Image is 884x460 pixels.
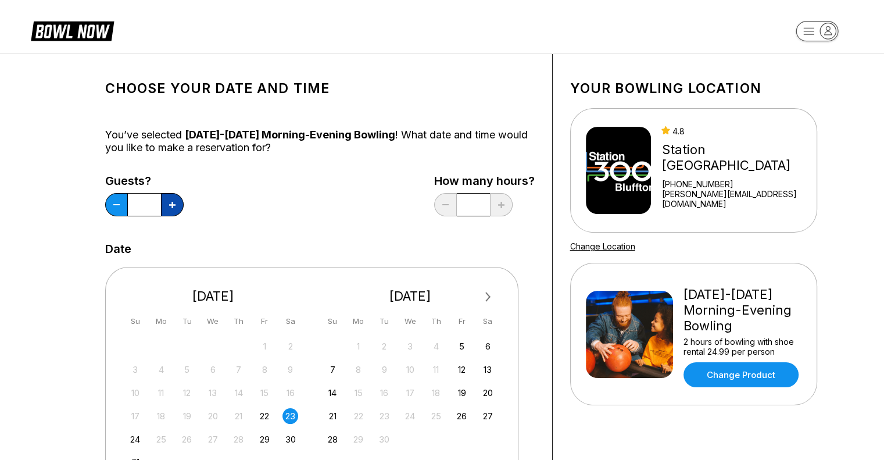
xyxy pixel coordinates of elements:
[428,313,444,329] div: Th
[428,385,444,401] div: Not available Thursday, September 18th, 2025
[454,385,470,401] div: Choose Friday, September 19th, 2025
[377,408,392,424] div: Not available Tuesday, September 23rd, 2025
[320,288,500,304] div: [DATE]
[153,313,169,329] div: Mo
[282,313,298,329] div: Sa
[257,432,273,447] div: Choose Friday, August 29th, 2025
[231,362,246,377] div: Not available Thursday, August 7th, 2025
[325,385,341,401] div: Choose Sunday, September 14th, 2025
[105,129,535,154] div: You’ve selected ! What date and time would you like to make a reservation for?
[257,313,273,329] div: Fr
[479,288,498,306] button: Next Month
[153,432,169,447] div: Not available Monday, August 25th, 2025
[179,408,195,424] div: Not available Tuesday, August 19th, 2025
[105,243,131,255] label: Date
[454,362,470,377] div: Choose Friday, September 12th, 2025
[683,287,801,334] div: [DATE]-[DATE] Morning-Evening Bowling
[434,174,535,187] label: How many hours?
[153,385,169,401] div: Not available Monday, August 11th, 2025
[661,142,811,173] div: Station [GEOGRAPHIC_DATA]
[661,126,811,136] div: 4.8
[205,385,221,401] div: Not available Wednesday, August 13th, 2025
[586,291,673,378] img: Friday-Sunday Morning-Evening Bowling
[480,313,496,329] div: Sa
[179,385,195,401] div: Not available Tuesday, August 12th, 2025
[185,129,395,141] span: [DATE]-[DATE] Morning-Evening Bowling
[350,432,366,447] div: Not available Monday, September 29th, 2025
[105,174,184,187] label: Guests?
[683,362,799,387] a: Change Product
[454,338,470,354] div: Choose Friday, September 5th, 2025
[282,338,298,354] div: Not available Saturday, August 2nd, 2025
[282,432,298,447] div: Choose Saturday, August 30th, 2025
[402,408,418,424] div: Not available Wednesday, September 24th, 2025
[231,408,246,424] div: Not available Thursday, August 21st, 2025
[454,313,470,329] div: Fr
[282,408,298,424] div: Choose Saturday, August 23rd, 2025
[350,362,366,377] div: Not available Monday, September 8th, 2025
[325,408,341,424] div: Choose Sunday, September 21st, 2025
[480,385,496,401] div: Choose Saturday, September 20th, 2025
[428,362,444,377] div: Not available Thursday, September 11th, 2025
[377,313,392,329] div: Tu
[683,337,801,356] div: 2 hours of bowling with shoe rental 24.99 per person
[257,338,273,354] div: Not available Friday, August 1st, 2025
[661,179,811,189] div: [PHONE_NUMBER]
[350,313,366,329] div: Mo
[153,408,169,424] div: Not available Monday, August 18th, 2025
[377,385,392,401] div: Not available Tuesday, September 16th, 2025
[257,385,273,401] div: Not available Friday, August 15th, 2025
[586,127,652,214] img: Station 300 Bluffton
[179,432,195,447] div: Not available Tuesday, August 26th, 2025
[205,313,221,329] div: We
[377,432,392,447] div: Not available Tuesday, September 30th, 2025
[350,385,366,401] div: Not available Monday, September 15th, 2025
[428,408,444,424] div: Not available Thursday, September 25th, 2025
[325,362,341,377] div: Choose Sunday, September 7th, 2025
[323,337,498,447] div: month 2025-09
[105,80,535,97] h1: Choose your Date and time
[402,385,418,401] div: Not available Wednesday, September 17th, 2025
[350,408,366,424] div: Not available Monday, September 22nd, 2025
[127,385,143,401] div: Not available Sunday, August 10th, 2025
[127,408,143,424] div: Not available Sunday, August 17th, 2025
[153,362,169,377] div: Not available Monday, August 4th, 2025
[231,313,246,329] div: Th
[179,313,195,329] div: Tu
[231,385,246,401] div: Not available Thursday, August 14th, 2025
[257,408,273,424] div: Choose Friday, August 22nd, 2025
[127,313,143,329] div: Su
[325,313,341,329] div: Su
[402,313,418,329] div: We
[570,80,817,97] h1: Your bowling location
[282,385,298,401] div: Not available Saturday, August 16th, 2025
[350,338,366,354] div: Not available Monday, September 1st, 2025
[377,362,392,377] div: Not available Tuesday, September 9th, 2025
[480,408,496,424] div: Choose Saturday, September 27th, 2025
[127,432,143,447] div: Choose Sunday, August 24th, 2025
[661,189,811,209] a: [PERSON_NAME][EMAIL_ADDRESS][DOMAIN_NAME]
[480,338,496,354] div: Choose Saturday, September 6th, 2025
[231,432,246,447] div: Not available Thursday, August 28th, 2025
[402,338,418,354] div: Not available Wednesday, September 3rd, 2025
[205,362,221,377] div: Not available Wednesday, August 6th, 2025
[377,338,392,354] div: Not available Tuesday, September 2nd, 2025
[205,432,221,447] div: Not available Wednesday, August 27th, 2025
[282,362,298,377] div: Not available Saturday, August 9th, 2025
[257,362,273,377] div: Not available Friday, August 8th, 2025
[127,362,143,377] div: Not available Sunday, August 3rd, 2025
[402,362,418,377] div: Not available Wednesday, September 10th, 2025
[325,432,341,447] div: Choose Sunday, September 28th, 2025
[179,362,195,377] div: Not available Tuesday, August 5th, 2025
[570,241,635,251] a: Change Location
[480,362,496,377] div: Choose Saturday, September 13th, 2025
[428,338,444,354] div: Not available Thursday, September 4th, 2025
[205,408,221,424] div: Not available Wednesday, August 20th, 2025
[454,408,470,424] div: Choose Friday, September 26th, 2025
[123,288,303,304] div: [DATE]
